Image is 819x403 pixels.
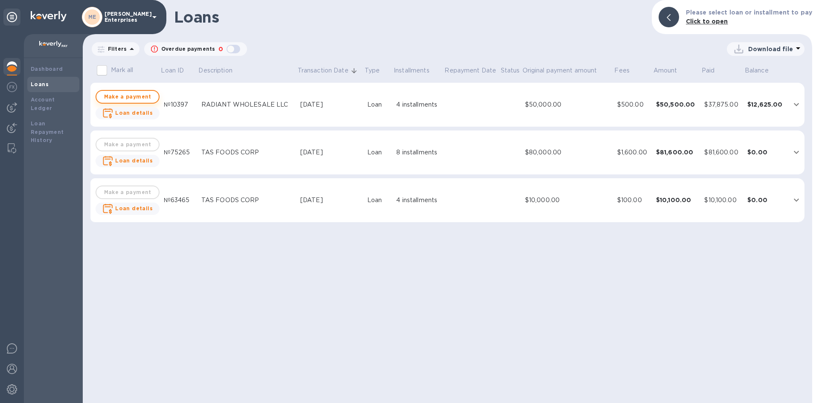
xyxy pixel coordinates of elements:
p: Filters [105,45,127,52]
b: Loans [31,81,49,87]
button: expand row [790,98,803,111]
div: $10,100.00 [704,196,741,205]
h1: Loans [174,8,645,26]
div: $81,600.00 [704,148,741,157]
div: $1,600.00 [617,148,649,157]
p: Installments [394,66,430,75]
div: [DATE] [300,148,360,157]
p: Status [501,66,520,75]
span: Fees [614,66,641,75]
div: 4 installments [396,196,440,205]
p: Paid [702,66,715,75]
span: Original payment amount [523,66,608,75]
div: $50,500.00 [656,100,698,109]
div: RADIANT WHOLESALE LLC [201,100,293,109]
p: Repayment Date [444,66,496,75]
span: Amount [653,66,688,75]
img: Logo [31,11,67,21]
b: Dashboard [31,66,63,72]
div: №63465 [164,196,195,205]
img: Foreign exchange [7,82,17,92]
p: Transaction Date [298,66,349,75]
div: $12,625.00 [747,100,785,109]
span: Make a payment [103,92,152,102]
span: Balance [745,66,780,75]
div: TAS FOODS CORP [201,148,293,157]
div: Loan [367,100,390,109]
div: 8 installments [396,148,440,157]
div: $80,000.00 [525,148,610,157]
span: Loan ID [161,66,195,75]
b: Loan details [115,110,153,116]
p: Description [198,66,232,75]
b: ME [88,14,96,20]
b: Account Ledger [31,96,55,111]
span: Transaction Date [298,66,360,75]
div: Loan [367,196,390,205]
div: [DATE] [300,100,360,109]
div: Loan [367,148,390,157]
div: $10,100.00 [656,196,698,204]
div: $10,000.00 [525,196,610,205]
div: №75265 [164,148,195,157]
p: Type [365,66,380,75]
button: expand row [790,194,803,206]
b: Loan details [115,205,153,212]
div: $50,000.00 [525,100,610,109]
p: Loan ID [161,66,184,75]
button: Loan details [96,107,160,119]
span: Description [198,66,243,75]
div: №10397 [164,100,195,109]
div: $37,875.00 [704,100,741,109]
p: [PERSON_NAME] Enterprises [105,11,147,23]
b: Click to open [686,18,728,25]
p: Balance [745,66,769,75]
p: Fees [614,66,630,75]
button: Loan details [96,155,160,167]
p: Amount [653,66,677,75]
div: $100.00 [617,196,649,205]
div: $500.00 [617,100,649,109]
button: Loan details [96,203,160,215]
p: Original payment amount [523,66,597,75]
span: Type [365,66,391,75]
span: Paid [702,66,726,75]
p: Download file [748,45,793,53]
b: Please select loan or installment to pay [686,9,812,16]
div: $0.00 [747,148,785,157]
div: $0.00 [747,196,785,204]
p: Mark all [111,66,133,75]
b: Loan details [115,157,153,164]
div: 4 installments [396,100,440,109]
span: Installments [394,66,441,75]
button: Overdue payments0 [144,42,247,56]
div: $81,600.00 [656,148,698,157]
p: Overdue payments [161,45,215,53]
div: TAS FOODS CORP [201,196,293,205]
p: 0 [218,45,223,54]
button: expand row [790,146,803,159]
button: Make a payment [96,90,160,104]
div: Unpin categories [3,9,20,26]
b: Loan Repayment History [31,120,64,144]
div: [DATE] [300,196,360,205]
